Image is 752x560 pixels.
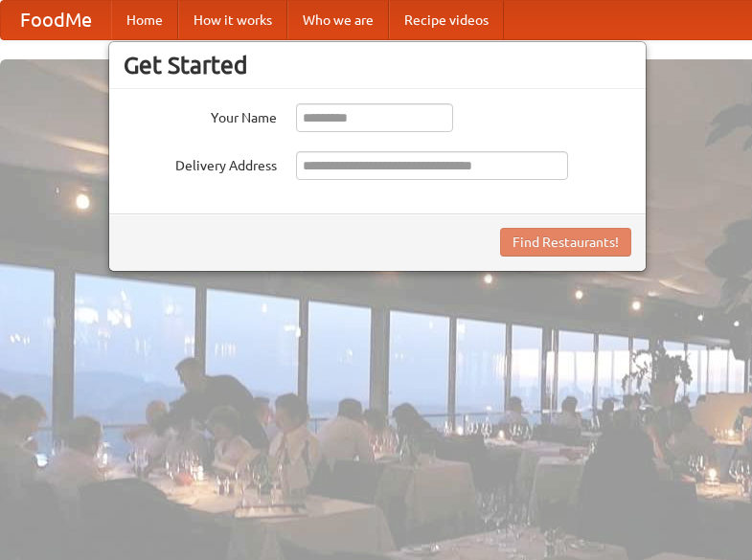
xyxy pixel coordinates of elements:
[124,151,277,175] label: Delivery Address
[124,103,277,127] label: Your Name
[111,1,178,39] a: Home
[500,228,631,257] button: Find Restaurants!
[287,1,389,39] a: Who we are
[178,1,287,39] a: How it works
[124,51,631,79] h3: Get Started
[389,1,504,39] a: Recipe videos
[1,1,111,39] a: FoodMe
